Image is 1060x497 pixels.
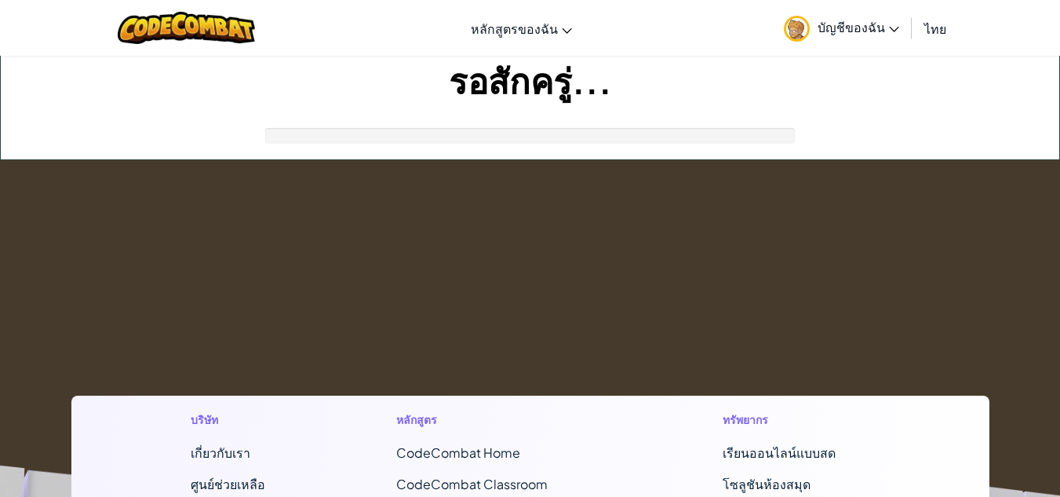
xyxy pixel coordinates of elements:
[818,19,899,35] span: บัญชีของฉัน
[118,12,255,44] img: CodeCombat logo
[463,7,580,49] a: หลักสูตรของฉัน
[776,3,907,53] a: บัญชีของฉัน
[916,7,954,49] a: ไทย
[191,411,265,428] h1: บริษัท
[191,444,250,461] a: เกี่ยวกับเรา
[191,476,265,492] a: ศูนย์ช่วยเหลือ
[1,56,1059,104] h1: รอสักครู่...
[924,20,946,37] span: ไทย
[396,476,548,492] a: CodeCombat Classroom
[723,476,810,492] a: โซลูชันห้องสมุด
[396,411,592,428] h1: หลักสูตร
[471,20,558,37] span: หลักสูตรของฉัน
[396,444,520,461] span: CodeCombat Home
[784,16,810,42] img: avatar
[723,444,836,461] a: เรียนออนไลน์แบบสด
[723,411,869,428] h1: ทรัพยากร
